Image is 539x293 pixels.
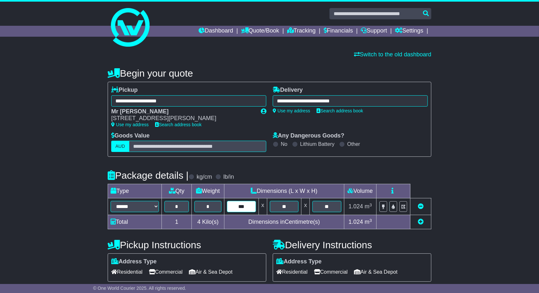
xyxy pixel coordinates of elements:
[354,51,431,58] a: Switch to the old dashboard
[149,267,182,277] span: Commercial
[365,203,372,210] span: m
[317,108,363,113] a: Search address book
[348,203,363,210] span: 1.024
[162,215,192,229] td: 1
[324,26,353,37] a: Financials
[276,267,308,277] span: Residential
[108,170,189,181] h4: Package details |
[276,258,322,265] label: Address Type
[111,258,157,265] label: Address Type
[300,141,335,147] label: Lithium Battery
[189,267,233,277] span: Air & Sea Depot
[348,219,363,225] span: 1.024
[108,184,162,198] td: Type
[111,141,129,152] label: AUD
[241,26,279,37] a: Quote/Book
[224,215,344,229] td: Dimensions in Centimetre(s)
[197,219,201,225] span: 4
[314,267,348,277] span: Commercial
[108,240,266,250] h4: Pickup Instructions
[344,184,376,198] td: Volume
[273,132,344,139] label: Any Dangerous Goods?
[93,286,186,291] span: © One World Courier 2025. All rights reserved.
[365,219,372,225] span: m
[108,215,162,229] td: Total
[108,68,431,79] h4: Begin your quote
[192,184,224,198] td: Weight
[162,184,192,198] td: Qty
[111,122,149,127] a: Use my address
[281,141,287,147] label: No
[224,184,344,198] td: Dimensions (L x W x H)
[111,267,142,277] span: Residential
[259,198,267,215] td: x
[111,132,150,139] label: Goods Value
[155,122,201,127] a: Search address book
[418,203,424,210] a: Remove this item
[418,219,424,225] a: Add new item
[361,26,387,37] a: Support
[347,141,360,147] label: Other
[369,203,372,207] sup: 3
[111,87,138,94] label: Pickup
[395,26,423,37] a: Settings
[273,240,431,250] h4: Delivery Instructions
[369,218,372,223] sup: 3
[273,87,303,94] label: Delivery
[192,215,224,229] td: Kilo(s)
[273,108,310,113] a: Use my address
[199,26,233,37] a: Dashboard
[223,174,234,181] label: lb/in
[197,174,212,181] label: kg/cm
[111,108,254,115] div: Mr [PERSON_NAME]
[301,198,310,215] td: x
[111,115,254,122] div: [STREET_ADDRESS][PERSON_NAME]
[354,267,398,277] span: Air & Sea Depot
[287,26,316,37] a: Tracking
